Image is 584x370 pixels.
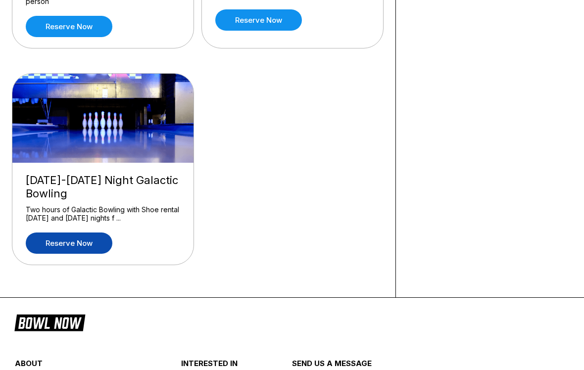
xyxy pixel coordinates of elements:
a: Reserve now [26,232,112,254]
div: [DATE]-[DATE] Night Galactic Bowling [26,174,180,200]
img: Friday-Saturday Night Galactic Bowling [12,74,195,163]
a: Reserve now [215,9,302,31]
a: Reserve now [26,16,112,37]
div: Two hours of Galactic Bowling with Shoe rental [DATE] and [DATE] nights f ... [26,205,180,223]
